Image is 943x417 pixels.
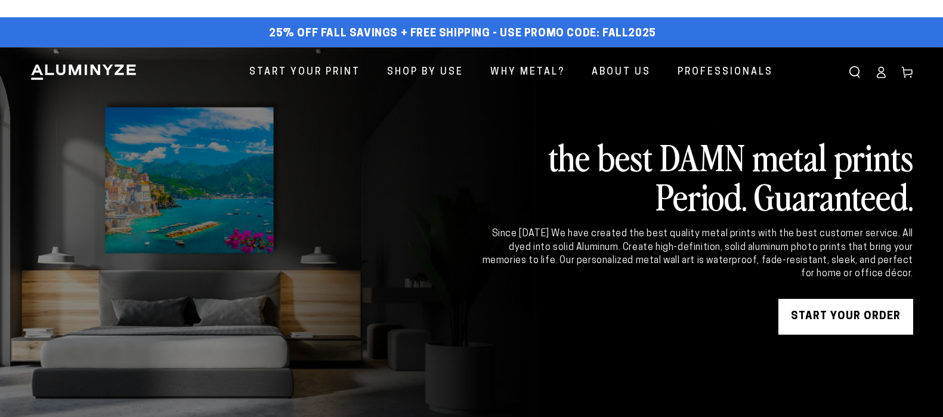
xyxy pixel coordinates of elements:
[387,64,463,81] span: Shop By Use
[842,59,868,85] summary: Search our site
[592,64,651,81] span: About Us
[269,27,656,41] span: 25% off FALL Savings + Free Shipping - Use Promo Code: FALL2025
[480,227,913,281] div: Since [DATE] We have created the best quality metal prints with the best customer service. All dy...
[240,57,369,88] a: Start Your Print
[378,57,472,88] a: Shop By Use
[480,137,913,215] h2: the best DAMN metal prints Period. Guaranteed.
[669,57,782,88] a: Professionals
[249,64,360,81] span: Start Your Print
[583,57,660,88] a: About Us
[481,57,574,88] a: Why Metal?
[30,63,137,81] img: Aluminyze
[490,64,565,81] span: Why Metal?
[778,299,913,335] a: START YOUR Order
[678,64,773,81] span: Professionals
